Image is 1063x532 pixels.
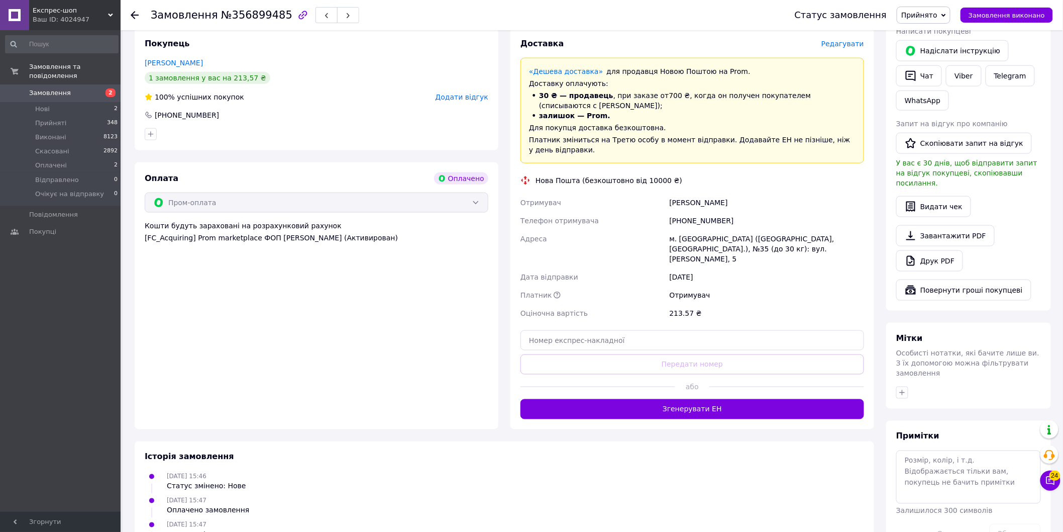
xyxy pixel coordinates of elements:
[969,12,1045,19] span: Замовлення виконано
[167,497,206,504] span: [DATE] 15:47
[675,382,709,392] span: або
[434,172,488,185] div: Оплачено
[114,190,118,199] span: 0
[33,6,108,15] span: Експрес-шоп
[529,91,856,111] li: , при заказе от 700 ₴ , когда он получен покупателем (списываются с [PERSON_NAME]);
[145,221,488,243] div: Кошти будуть зараховані на розрахунковий рахунок
[167,473,206,480] span: [DATE] 15:46
[896,349,1039,378] span: Особисті нотатки, які бачите лише ви. З їх допомогою можна фільтрувати замовлення
[896,133,1032,154] button: Скопіювати запит на відгук
[167,481,246,491] div: Статус змінено: Нове
[668,304,866,322] div: 213.57 ₴
[29,227,56,236] span: Покупці
[668,268,866,286] div: [DATE]
[961,8,1053,23] button: Замовлення виконано
[114,105,118,114] span: 2
[529,135,856,155] div: Платник зміниться на Третю особу в момент відправки. Додавайте ЕН не пізніше, ніж у день відправки.
[529,66,856,76] div: для продавця Новою Поштою на Prom.
[103,133,118,142] span: 8123
[35,147,69,156] span: Скасовані
[896,27,971,35] span: Написати покупцеві
[131,10,139,20] div: Повернутися назад
[167,505,249,515] div: Оплачено замовлення
[145,233,488,243] div: [FC_Acquiring] Prom marketplace ФОП [PERSON_NAME] (Активирован)
[107,119,118,128] span: 348
[114,161,118,170] span: 2
[896,91,949,111] a: WhatsApp
[529,67,603,75] a: «Дешева доставка»
[520,291,552,299] span: Платник
[668,230,866,268] div: м. [GEOGRAPHIC_DATA] ([GEOGRAPHIC_DATA], [GEOGRAPHIC_DATA].), №35 (до 30 кг): вул. [PERSON_NAME], 5
[668,286,866,304] div: Отримувач
[668,194,866,212] div: [PERSON_NAME]
[529,78,856,88] div: Доставку оплачують:
[154,110,220,120] div: [PHONE_NUMBER]
[29,210,78,219] span: Повідомлення
[896,280,1031,301] button: Повернути гроші покупцеві
[1040,471,1060,491] button: Чат з покупцем24
[1049,471,1060,481] span: 24
[520,309,588,317] span: Оціночна вартість
[539,112,610,120] span: залишок — Prom.
[436,93,488,101] span: Додати відгук
[520,399,864,419] button: Згенерувати ЕН
[896,159,1037,187] span: У вас є 30 днів, щоб відправити запит на відгук покупцеві, скопіювавши посилання.
[539,92,613,100] span: 30 ₴ — продавець
[520,273,578,281] span: Дата відправки
[668,212,866,230] div: [PHONE_NUMBER]
[151,9,218,21] span: Замовлення
[167,521,206,528] span: [DATE] 15:47
[221,9,292,21] span: №356899485
[35,133,66,142] span: Виконані
[145,59,203,67] a: [PERSON_NAME]
[821,40,864,48] span: Редагувати
[145,72,270,84] div: 1 замовлення у вас на 213,57 ₴
[986,65,1035,86] a: Telegram
[29,88,71,98] span: Замовлення
[520,39,564,48] span: Доставка
[145,173,178,183] span: Оплата
[5,35,119,53] input: Пошук
[35,190,104,199] span: Очікує на відправку
[33,15,121,24] div: Ваш ID: 4024947
[896,225,995,246] a: Завантажити PDF
[145,452,234,462] span: Історія замовлення
[29,62,121,80] span: Замовлення та повідомлення
[520,199,561,207] span: Отримувач
[520,235,547,243] span: Адреса
[520,330,864,350] input: Номер експрес-накладної
[35,175,79,185] span: Відправлено
[35,119,66,128] span: Прийняті
[155,93,175,101] span: 100%
[114,175,118,185] span: 0
[946,65,981,86] a: Viber
[896,333,923,343] span: Мітки
[105,88,116,97] span: 2
[795,10,887,20] div: Статус замовлення
[103,147,118,156] span: 2892
[145,39,190,48] span: Покупець
[896,507,993,515] span: Залишилося 300 символів
[896,120,1008,128] span: Запит на відгук про компанію
[35,105,50,114] span: Нові
[533,175,685,186] div: Нова Пошта (безкоштовно від 10000 ₴)
[901,11,937,19] span: Прийнято
[145,92,244,102] div: успішних покупок
[529,123,856,133] div: Для покупця доставка безкоштовна.
[896,65,942,86] button: Чат
[35,161,67,170] span: Оплачені
[520,217,599,225] span: Телефон отримувача
[896,250,963,272] a: Друк PDF
[896,196,971,217] button: Видати чек
[896,431,939,441] span: Примітки
[896,40,1009,61] button: Надіслати інструкцію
